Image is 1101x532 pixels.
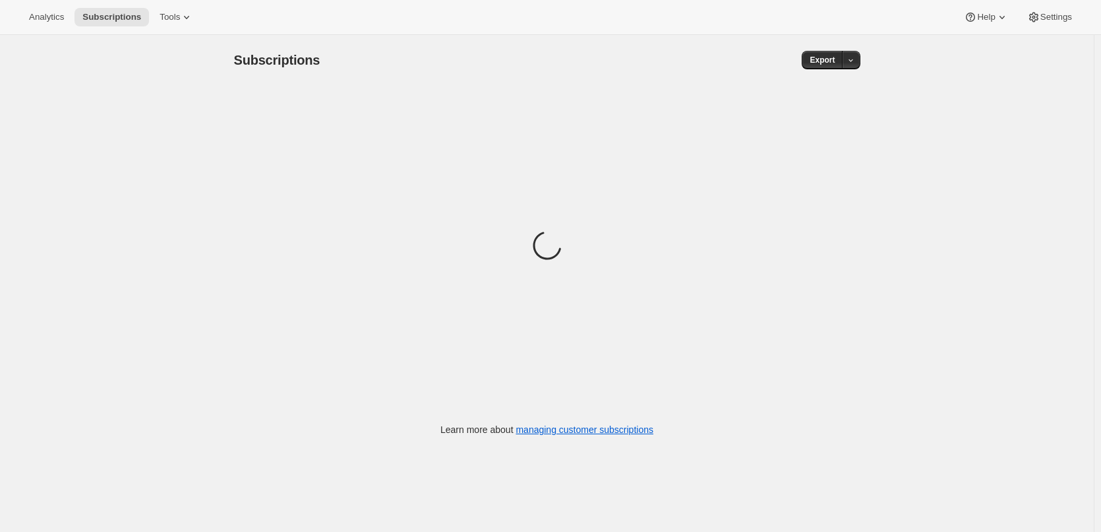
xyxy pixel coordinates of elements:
[152,8,201,26] button: Tools
[1019,8,1080,26] button: Settings
[160,12,180,22] span: Tools
[810,55,835,65] span: Export
[74,8,149,26] button: Subscriptions
[440,423,653,436] p: Learn more about
[234,53,320,67] span: Subscriptions
[516,424,653,435] a: managing customer subscriptions
[29,12,64,22] span: Analytics
[977,12,995,22] span: Help
[1040,12,1072,22] span: Settings
[82,12,141,22] span: Subscriptions
[956,8,1016,26] button: Help
[802,51,843,69] button: Export
[21,8,72,26] button: Analytics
